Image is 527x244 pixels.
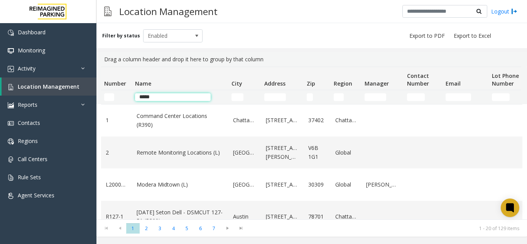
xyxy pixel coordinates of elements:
span: Page 6 [194,223,207,234]
a: Chattanooga [335,116,357,125]
td: Address Filter [261,90,304,104]
input: Manager Filter [365,93,386,101]
span: Address [264,80,285,87]
a: [PERSON_NAME] [366,180,399,189]
span: Page 7 [207,223,221,234]
a: Global [335,148,357,157]
input: Contact Number Filter [407,93,425,101]
td: Contact Number Filter [404,90,443,104]
img: 'icon' [8,102,14,108]
a: Location Management [2,77,96,96]
input: Email Filter [446,93,471,101]
a: [STREET_ADDRESS] [266,180,299,189]
span: Manager [365,80,389,87]
span: Agent Services [18,192,54,199]
button: Export to Excel [451,30,494,41]
img: 'icon' [8,84,14,90]
img: logout [511,7,517,15]
a: [STREET_ADDRESS][PERSON_NAME] [266,144,299,161]
label: Filter by status [102,32,140,39]
span: Activity [18,65,35,72]
a: 2 [106,148,127,157]
span: Contact Number [407,72,429,87]
img: 'icon' [8,156,14,163]
img: 'icon' [8,193,14,199]
a: [GEOGRAPHIC_DATA] [233,148,257,157]
input: City Filter [231,93,243,101]
a: 78701 [308,212,326,221]
td: City Filter [228,90,261,104]
a: Global [335,180,357,189]
h3: Location Management [115,2,221,21]
img: 'icon' [8,138,14,145]
input: Lot Phone Number Filter [492,93,510,101]
span: Reports [18,101,37,108]
td: Manager Filter [361,90,404,104]
span: Export to PDF [409,32,445,40]
img: 'icon' [8,120,14,126]
a: Modera Midtown (L) [137,180,224,189]
a: Chattanooga [335,212,357,221]
a: Austin [233,212,257,221]
span: Go to the last page [234,223,248,234]
span: Page 2 [140,223,153,234]
a: Remote Monitoring Locations (L) [137,148,224,157]
span: Rule Sets [18,173,41,181]
td: Region Filter [331,90,361,104]
span: Location Management [18,83,79,90]
a: L20000500 [106,180,127,189]
span: Region [334,80,352,87]
input: Address Filter [264,93,286,101]
span: Number [104,80,126,87]
a: 37402 [308,116,326,125]
img: pageIcon [104,2,111,21]
img: 'icon' [8,48,14,54]
input: Number Filter [104,93,114,101]
span: Go to the last page [236,225,246,231]
a: [STREET_ADDRESS] [266,212,299,221]
kendo-pager-info: 1 - 20 of 129 items [252,225,519,232]
img: 'icon' [8,30,14,36]
span: Go to the next page [222,225,233,231]
span: Dashboard [18,29,46,36]
a: [STREET_ADDRESS] [266,116,299,125]
input: Name Filter [135,93,211,101]
a: [DATE] Seton Dell - DSMCUT 127-51 (R390) [137,208,224,225]
span: Zip [307,80,315,87]
div: Drag a column header and drop it here to group by that column [101,52,522,67]
span: Lot Phone Number [492,72,519,87]
td: Name Filter [132,90,228,104]
button: Export to PDF [406,30,448,41]
span: Name [135,80,151,87]
span: Contacts [18,119,40,126]
a: 1 [106,116,127,125]
td: Zip Filter [304,90,331,104]
span: Monitoring [18,47,45,54]
span: Export to Excel [454,32,491,40]
span: Page 3 [153,223,167,234]
span: Go to the next page [221,223,234,234]
a: R127-1 [106,212,127,221]
a: 30309 [308,180,326,189]
td: Number Filter [101,90,132,104]
span: Page 4 [167,223,180,234]
img: 'icon' [8,175,14,181]
a: Command Center Locations (R390) [137,112,224,129]
span: City [231,80,242,87]
input: Region Filter [334,93,344,101]
div: Data table [96,67,527,219]
span: Page 5 [180,223,194,234]
img: 'icon' [8,66,14,72]
td: Email Filter [443,90,489,104]
a: [GEOGRAPHIC_DATA] [233,180,257,189]
span: Enabled [144,30,191,42]
a: Logout [491,7,517,15]
span: Call Centers [18,155,47,163]
a: Chattanooga [233,116,257,125]
a: V6B 1G1 [308,144,326,161]
input: Zip Filter [307,93,313,101]
span: Email [446,80,461,87]
span: Regions [18,137,38,145]
span: Page 1 [126,223,140,234]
